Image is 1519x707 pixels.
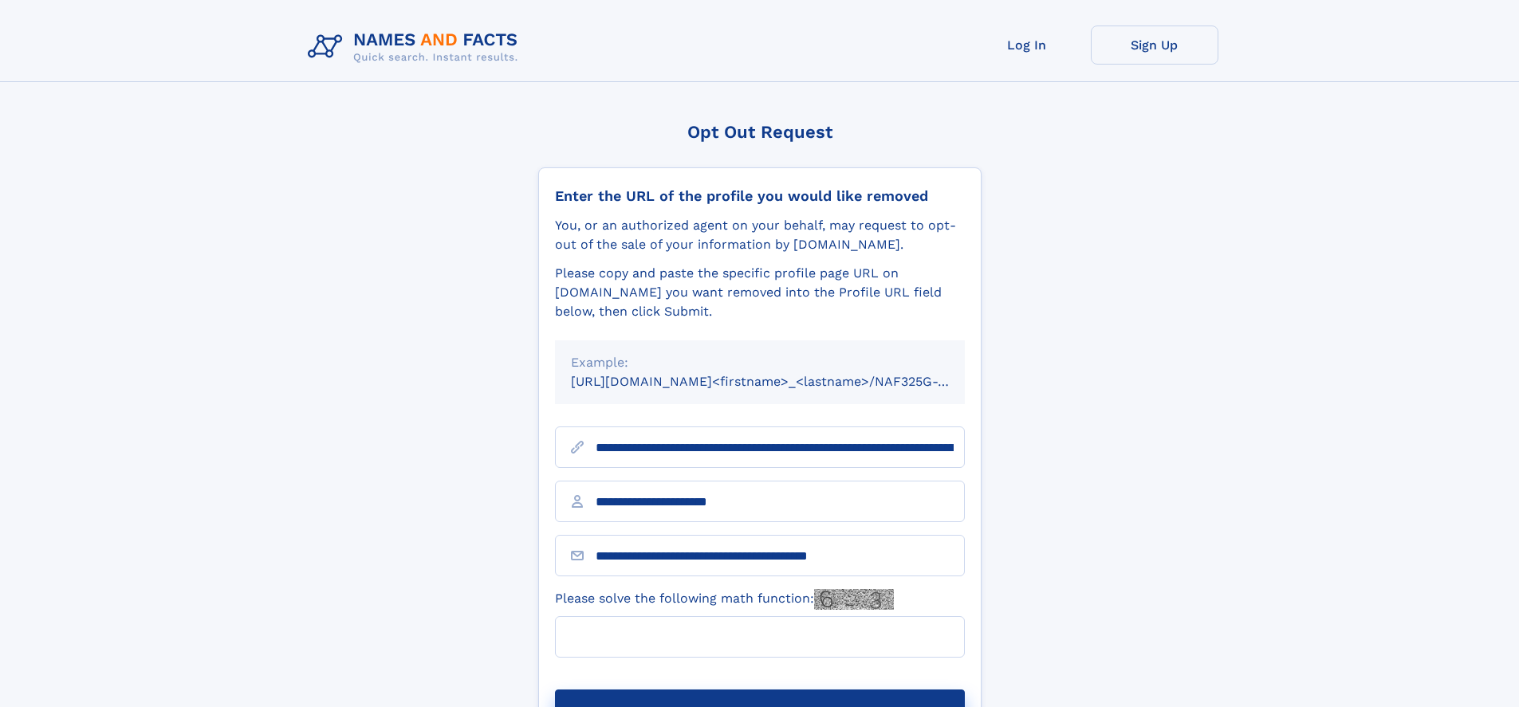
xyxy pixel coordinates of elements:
label: Please solve the following math function: [555,589,894,610]
div: Example: [571,353,949,372]
a: Sign Up [1091,26,1218,65]
div: Opt Out Request [538,122,982,142]
a: Log In [963,26,1091,65]
img: Logo Names and Facts [301,26,531,69]
small: [URL][DOMAIN_NAME]<firstname>_<lastname>/NAF325G-xxxxxxxx [571,374,995,389]
div: You, or an authorized agent on your behalf, may request to opt-out of the sale of your informatio... [555,216,965,254]
div: Please copy and paste the specific profile page URL on [DOMAIN_NAME] you want removed into the Pr... [555,264,965,321]
div: Enter the URL of the profile you would like removed [555,187,965,205]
